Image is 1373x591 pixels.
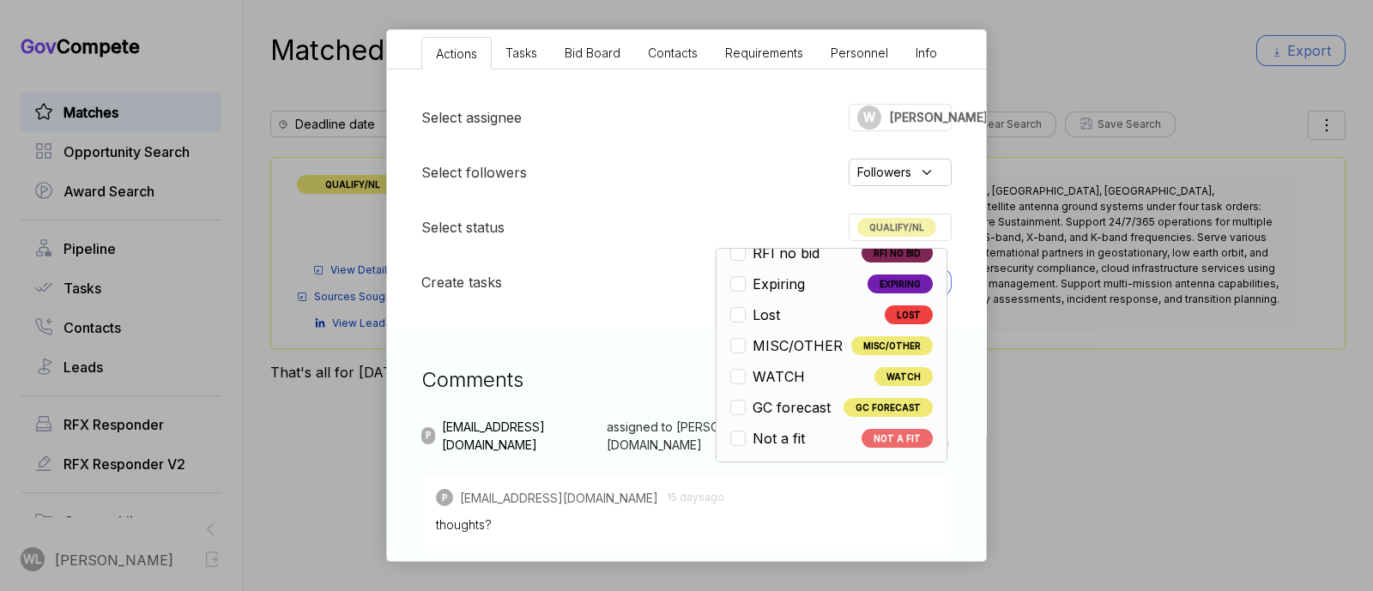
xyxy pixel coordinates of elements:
[421,365,952,395] h3: Comments
[753,366,805,387] span: WATCH
[421,107,522,128] h5: Select assignee
[868,274,933,293] span: EXPIRING
[753,305,780,325] span: Lost
[831,45,888,60] span: Personnel
[851,336,933,355] span: MISC/OTHER
[565,45,620,60] span: Bid Board
[916,45,937,60] span: Info
[862,244,933,262] span: RFI NO BID
[857,218,936,237] span: QUALIFY/NL
[442,491,447,504] span: P
[753,428,805,449] span: Not a fit
[857,163,911,181] span: Followers
[436,46,477,61] span: Actions
[436,516,937,534] div: thoughts?
[890,108,988,126] span: [PERSON_NAME]
[885,305,933,324] span: LOST
[648,45,698,60] span: Contacts
[442,418,600,454] span: [EMAIL_ADDRESS][DOMAIN_NAME]
[874,367,933,386] span: WATCH
[753,397,831,418] span: GC forecast
[421,272,502,292] h5: Create tasks
[421,217,505,238] h5: Select status
[607,418,897,454] span: assigned to [PERSON_NAME][EMAIL_ADDRESS][DOMAIN_NAME]
[862,429,933,448] span: NOT A FIT
[753,335,843,356] span: MISC/OTHER
[753,274,805,294] span: Expiring
[844,398,933,417] span: GC FORECAST
[426,429,431,442] span: P
[421,162,527,183] h5: Select followers
[725,45,803,60] span: Requirements
[505,45,537,60] span: Tasks
[753,243,820,263] span: RFI no bid
[460,489,658,507] span: [EMAIL_ADDRESS][DOMAIN_NAME]
[667,490,724,505] span: 15 days ago
[863,108,875,126] span: W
